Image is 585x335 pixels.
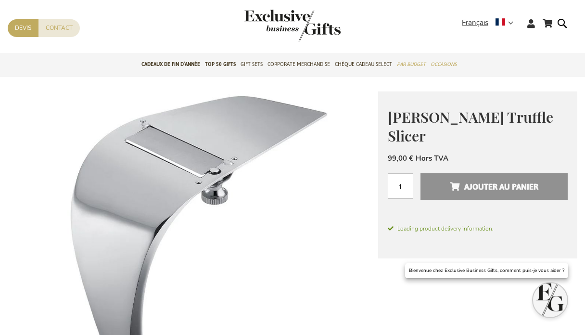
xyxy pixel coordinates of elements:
span: Hors TVA [416,154,448,163]
span: [PERSON_NAME] Truffle Slicer [388,107,553,145]
span: Chèque Cadeau Select [335,59,392,69]
a: Cadeaux de fin d’année [141,53,200,77]
span: Cadeaux de fin d’année [141,59,200,69]
a: TOP 50 Gifts [205,53,236,77]
span: Français [462,17,488,28]
a: Corporate Merchandise [267,53,330,77]
input: Qté [388,173,413,199]
a: Gift Sets [241,53,263,77]
span: Par budget [397,59,426,69]
span: Corporate Merchandise [267,59,330,69]
a: Par budget [397,53,426,77]
span: Occasions [431,59,457,69]
span: Loading product delivery information. [388,224,568,233]
a: Chèque Cadeau Select [335,53,392,77]
a: Contact [38,19,80,37]
span: TOP 50 Gifts [205,59,236,69]
a: Occasions [431,53,457,77]
span: Gift Sets [241,59,263,69]
a: store logo [244,10,292,41]
span: 99,00 € [388,154,413,163]
a: Devis [8,19,38,37]
img: Exclusive Business gifts logo [244,10,341,41]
